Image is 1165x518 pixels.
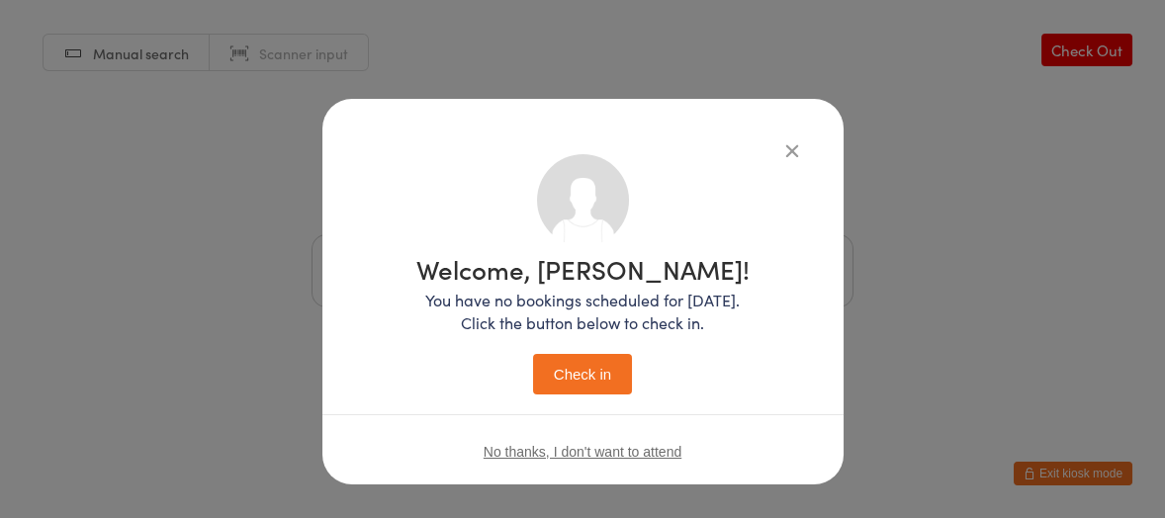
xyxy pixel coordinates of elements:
p: You have no bookings scheduled for [DATE]. Click the button below to check in. [416,289,750,334]
h1: Welcome, [PERSON_NAME]! [416,256,750,282]
button: No thanks, I don't want to attend [484,444,681,460]
button: Check in [533,354,632,394]
img: no_photo.png [537,154,629,246]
